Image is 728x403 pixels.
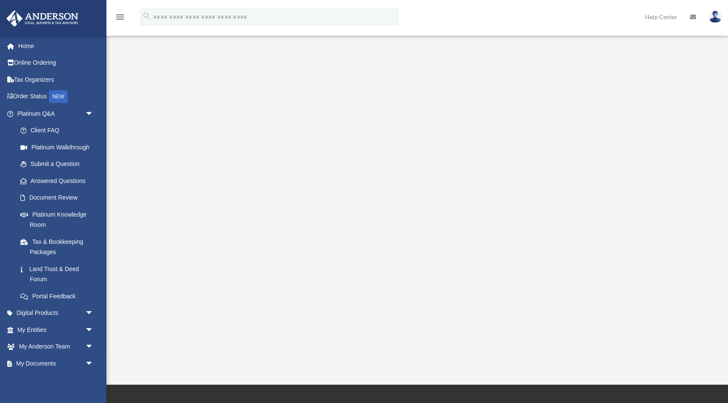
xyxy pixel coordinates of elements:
[6,321,106,338] a: My Entitiesarrow_drop_down
[6,355,106,372] a: My Documentsarrow_drop_down
[142,11,152,21] i: search
[12,288,106,305] a: Portal Feedback
[6,105,106,122] a: Platinum Q&Aarrow_drop_down
[4,10,81,27] img: Anderson Advisors Platinum Portal
[115,15,125,22] a: menu
[12,139,102,156] a: Platinum Walkthrough
[709,11,722,23] img: User Pic
[12,260,106,288] a: Land Trust & Deed Forum
[115,12,125,22] i: menu
[6,372,106,389] a: Online Learningarrow_drop_down
[6,54,106,71] a: Online Ordering
[186,54,646,309] iframe: <span data-mce-type="bookmark" style="display: inline-block; width: 0px; overflow: hidden; line-h...
[85,305,102,322] span: arrow_drop_down
[85,338,102,356] span: arrow_drop_down
[49,90,68,103] div: NEW
[85,321,102,339] span: arrow_drop_down
[6,305,106,322] a: Digital Productsarrow_drop_down
[12,233,106,260] a: Tax & Bookkeeping Packages
[6,37,106,54] a: Home
[6,71,106,88] a: Tax Organizers
[12,156,106,173] a: Submit a Question
[12,172,106,189] a: Answered Questions
[12,122,106,139] a: Client FAQ
[12,206,106,233] a: Platinum Knowledge Room
[6,88,106,106] a: Order StatusNEW
[85,105,102,123] span: arrow_drop_down
[85,372,102,389] span: arrow_drop_down
[85,355,102,372] span: arrow_drop_down
[12,189,106,206] a: Document Review
[6,338,106,355] a: My Anderson Teamarrow_drop_down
